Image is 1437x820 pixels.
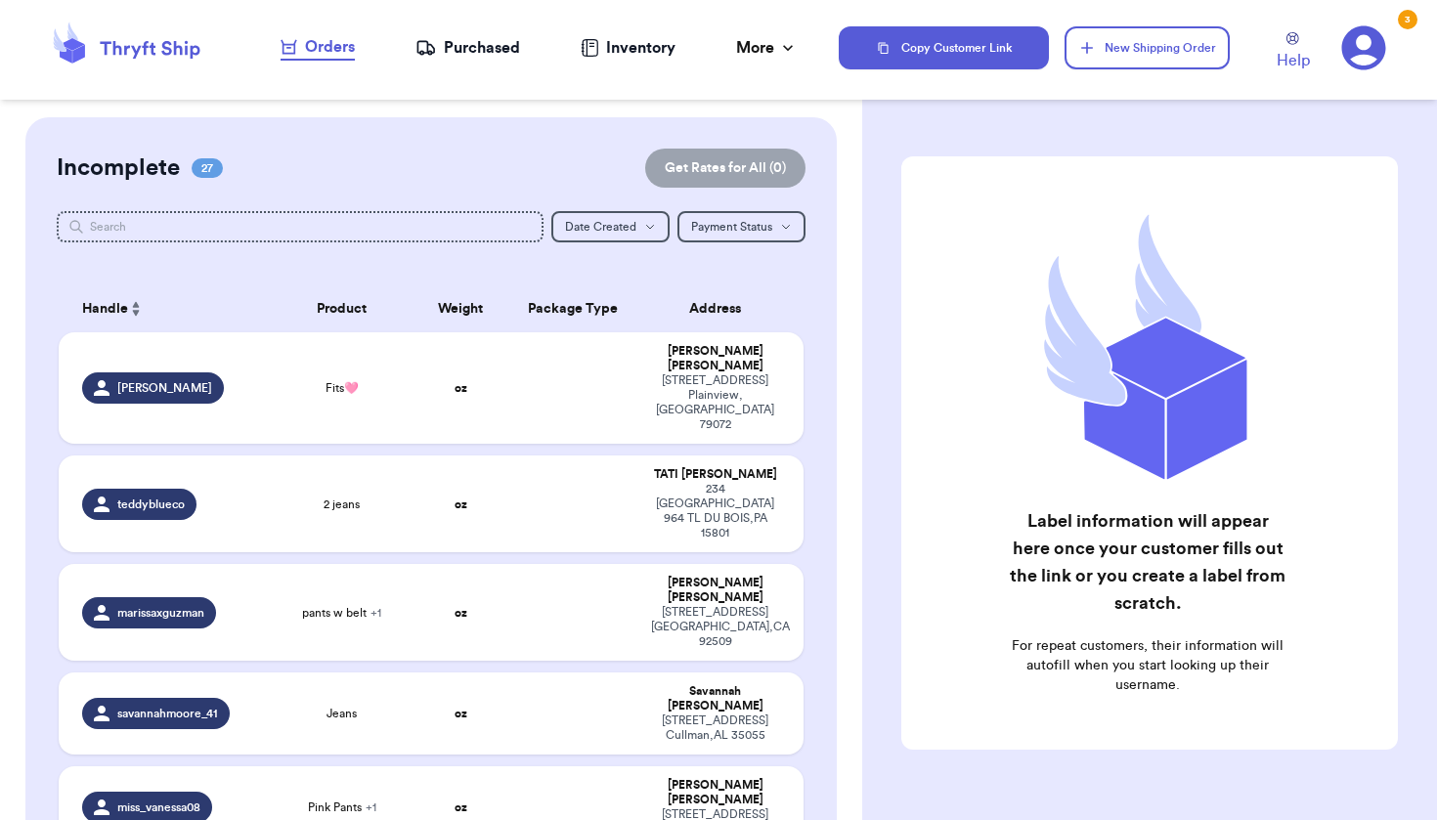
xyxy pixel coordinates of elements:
[455,607,467,619] strong: oz
[677,211,806,242] button: Payment Status
[326,380,359,396] span: Fits🩷
[117,799,200,815] span: miss_vanessa08
[1009,636,1285,695] p: For repeat customers, their information will autofill when you start looking up their username.
[551,211,670,242] button: Date Created
[1065,26,1229,69] button: New Shipping Order
[57,152,180,184] h2: Incomplete
[639,285,803,332] th: Address
[82,299,128,320] span: Handle
[1398,10,1417,29] div: 3
[268,285,416,332] th: Product
[651,605,779,649] div: [STREET_ADDRESS] [GEOGRAPHIC_DATA] , CA 92509
[117,706,218,721] span: savannahmoore_41
[324,496,360,512] span: 2 jeans
[117,380,212,396] span: [PERSON_NAME]
[57,211,543,242] input: Search
[565,221,636,233] span: Date Created
[651,373,779,432] div: [STREET_ADDRESS] Plainview , [GEOGRAPHIC_DATA] 79072
[281,35,355,61] a: Orders
[1277,49,1310,72] span: Help
[302,605,381,621] span: pants w belt
[117,496,185,512] span: teddyblueco
[736,36,798,60] div: More
[455,801,467,813] strong: oz
[651,684,779,713] div: Savannah [PERSON_NAME]
[415,36,520,60] a: Purchased
[416,285,505,332] th: Weight
[327,706,357,721] span: Jeans
[651,713,779,743] div: [STREET_ADDRESS] Cullman , AL 35055
[366,801,376,813] span: + 1
[192,158,223,178] span: 27
[128,297,144,321] button: Sort ascending
[1009,507,1285,617] h2: Label information will appear here once your customer fills out the link or you create a label fr...
[651,344,779,373] div: [PERSON_NAME] [PERSON_NAME]
[455,708,467,719] strong: oz
[581,36,675,60] a: Inventory
[839,26,1050,69] button: Copy Customer Link
[1341,25,1386,70] a: 3
[455,498,467,510] strong: oz
[370,607,381,619] span: + 1
[1277,32,1310,72] a: Help
[505,285,639,332] th: Package Type
[691,221,772,233] span: Payment Status
[645,149,806,188] button: Get Rates for All (0)
[651,778,779,807] div: [PERSON_NAME] [PERSON_NAME]
[308,799,376,815] span: Pink Pants
[455,382,467,394] strong: oz
[651,482,779,540] div: 234 [GEOGRAPHIC_DATA] 964 TL DU BOIS , PA 15801
[281,35,355,59] div: Orders
[651,467,779,482] div: TATI [PERSON_NAME]
[117,605,204,621] span: marissaxguzman
[651,576,779,605] div: [PERSON_NAME] [PERSON_NAME]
